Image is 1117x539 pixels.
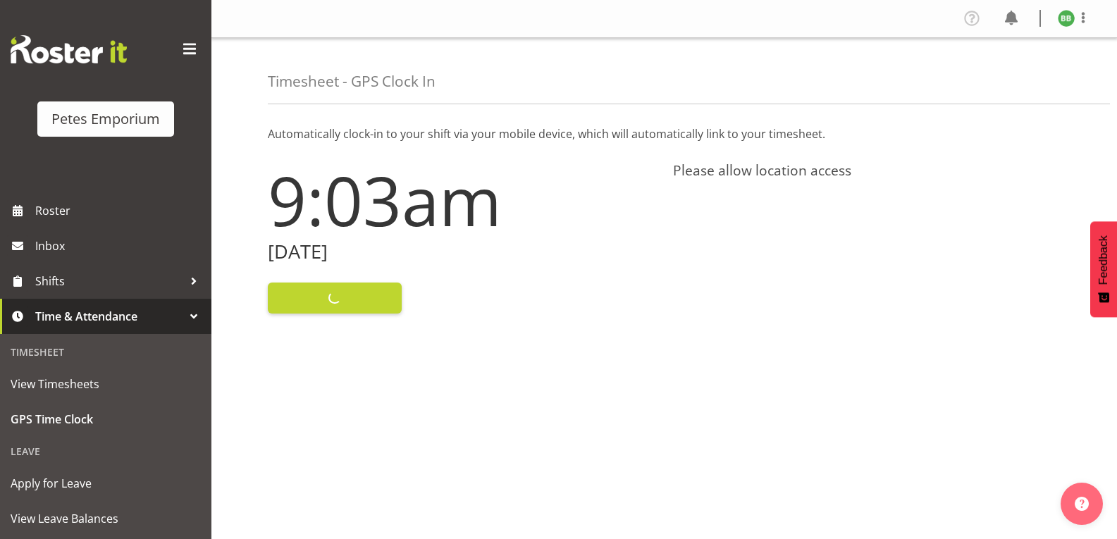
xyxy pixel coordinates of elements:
a: Apply for Leave [4,466,208,501]
div: Petes Emporium [51,109,160,130]
h2: [DATE] [268,241,656,263]
span: Shifts [35,271,183,292]
span: Feedback [1097,235,1110,285]
button: Feedback - Show survey [1090,221,1117,317]
h4: Please allow location access [673,162,1061,179]
span: Inbox [35,235,204,256]
h4: Timesheet - GPS Clock In [268,73,436,89]
h1: 9:03am [268,162,656,238]
a: GPS Time Clock [4,402,208,437]
div: Leave [4,437,208,466]
div: Timesheet [4,337,208,366]
img: Rosterit website logo [11,35,127,63]
span: Apply for Leave [11,473,201,494]
span: Roster [35,200,204,221]
img: help-xxl-2.png [1075,497,1089,511]
span: Time & Attendance [35,306,183,327]
span: GPS Time Clock [11,409,201,430]
a: View Timesheets [4,366,208,402]
img: beena-bist9974.jpg [1058,10,1075,27]
span: View Leave Balances [11,508,201,529]
span: View Timesheets [11,373,201,395]
p: Automatically clock-in to your shift via your mobile device, which will automatically link to you... [268,125,1061,142]
a: View Leave Balances [4,501,208,536]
